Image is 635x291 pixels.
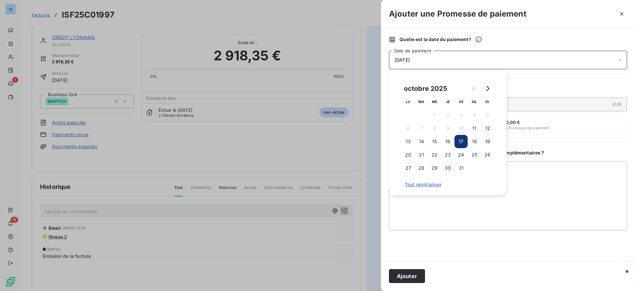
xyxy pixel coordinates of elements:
button: 30 [441,161,454,175]
button: Ajouter [389,269,425,283]
span: [DATE] [395,57,410,63]
th: samedi [468,95,481,108]
button: 16 [441,135,454,148]
button: 6 [402,122,415,135]
button: 25 [468,148,481,161]
th: dimanche [481,95,494,108]
button: 1 [428,108,441,122]
button: Go to previous month [468,82,481,95]
h3: Ajouter une Promesse de paiement [389,8,527,20]
button: 22 [428,148,441,161]
span: 0,00 € [506,120,520,125]
button: 14 [415,135,428,148]
th: vendredi [454,95,468,108]
button: 31 [454,161,468,175]
button: 17 [454,135,468,148]
button: 11 [468,122,481,135]
iframe: Intercom live chat [613,268,628,284]
button: 12 [481,122,494,135]
button: 15 [428,135,441,148]
span: Quelle est la date du paiement ? [400,36,482,43]
span: Tout réinitialiser [405,182,491,187]
button: Go to next month [481,82,494,95]
button: 26 [481,148,494,161]
button: 23 [441,148,454,161]
th: mercredi [428,95,441,108]
button: 21 [415,148,428,161]
button: 2 [441,108,454,122]
th: mardi [415,95,428,108]
button: 13 [402,135,415,148]
button: 20 [402,148,415,161]
button: 27 [402,161,415,175]
button: 5 [481,108,494,122]
button: 24 [454,148,468,161]
button: 28 [415,161,428,175]
button: 9 [441,122,454,135]
button: 3 [454,108,468,122]
button: 4 [468,108,481,122]
div: octobre 2025 [402,83,449,94]
th: lundi [402,95,415,108]
button: 29 [428,161,441,175]
th: jeudi [441,95,454,108]
button: 19 [481,135,494,148]
button: 7 [415,122,428,135]
button: 8 [428,122,441,135]
button: 18 [468,135,481,148]
button: 10 [454,122,468,135]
